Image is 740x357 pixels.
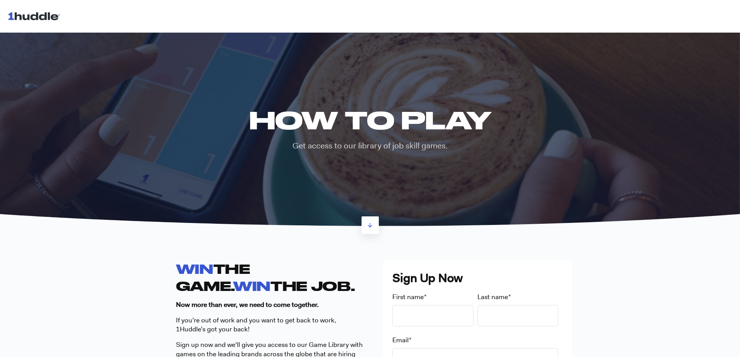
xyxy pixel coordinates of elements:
span: If you’re out of work and you want to get back to work, 1Huddle’s got your back! [176,316,336,334]
span: Last name [477,293,508,301]
h3: Sign Up Now [392,270,562,286]
h1: HOW TO PLAY [243,106,497,134]
span: WIN [233,278,270,293]
img: 1huddle [8,9,63,23]
strong: THE GAME. THE JOB. [176,261,355,293]
strong: Now more than ever, we need to come together. [176,300,319,309]
span: Email [392,336,409,344]
p: Get access to our library of job skill games. [243,140,497,152]
span: First name [392,293,424,301]
span: WIN [176,261,213,276]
